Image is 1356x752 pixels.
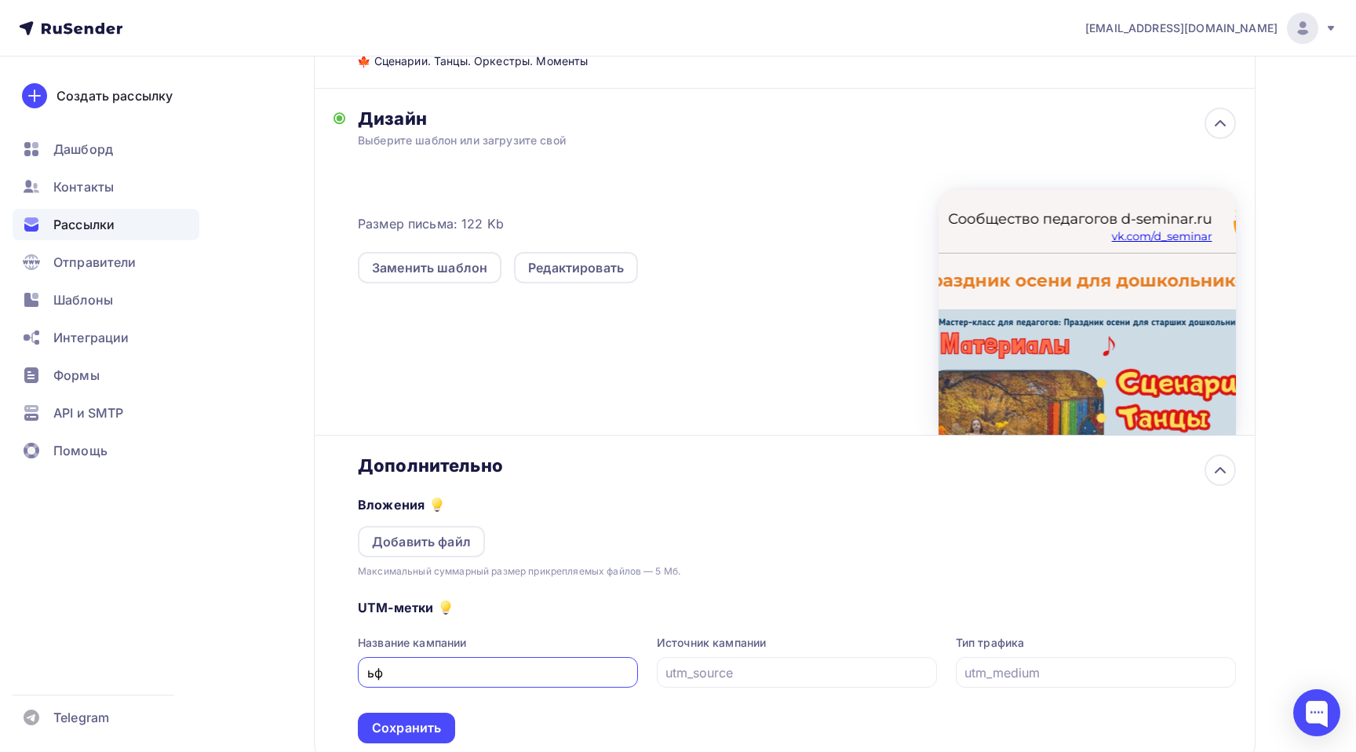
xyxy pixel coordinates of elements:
[53,708,109,727] span: Telegram
[53,441,108,460] span: Помощь
[358,635,638,651] div: Название кампании
[13,209,199,240] a: Рассылки
[367,663,629,682] input: utm_campaign
[358,598,433,617] h5: UTM-метки
[372,719,441,737] div: Сохранить
[956,635,1236,651] div: Тип трафика
[358,133,1148,148] div: Выберите шаблон или загрузите свой
[372,532,471,551] div: Добавить файл
[528,258,624,277] div: Редактировать
[358,564,680,579] div: Максимальный суммарный размер прикрепляемых файлов — 5 Мб.
[53,366,100,385] span: Формы
[13,246,199,278] a: Отправители
[358,108,1235,130] div: Дизайн
[56,86,173,105] div: Создать рассылку
[53,177,114,196] span: Контакты
[13,171,199,203] a: Контакты
[13,133,199,165] a: Дашборд
[657,635,937,651] div: Источник кампании
[53,328,129,347] span: Интеграции
[13,284,199,316] a: Шаблоны
[53,140,113,159] span: Дашборд
[53,253,137,272] span: Отправители
[964,663,1227,682] input: utm_medium
[1085,20,1278,36] span: [EMAIL_ADDRESS][DOMAIN_NAME]
[372,258,487,277] div: Заменить шаблон
[358,454,1235,476] div: Дополнительно
[53,215,115,234] span: Рассылки
[53,403,123,422] span: API и SMTP
[357,53,667,69] div: 🍁 Сценарии. Танцы. Оркестры. Моменты
[358,495,425,514] h5: Вложения
[1085,13,1337,44] a: [EMAIL_ADDRESS][DOMAIN_NAME]
[13,360,199,391] a: Формы
[358,214,504,233] span: Размер письма: 122 Kb
[53,290,113,309] span: Шаблоны
[665,663,928,682] input: utm_source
